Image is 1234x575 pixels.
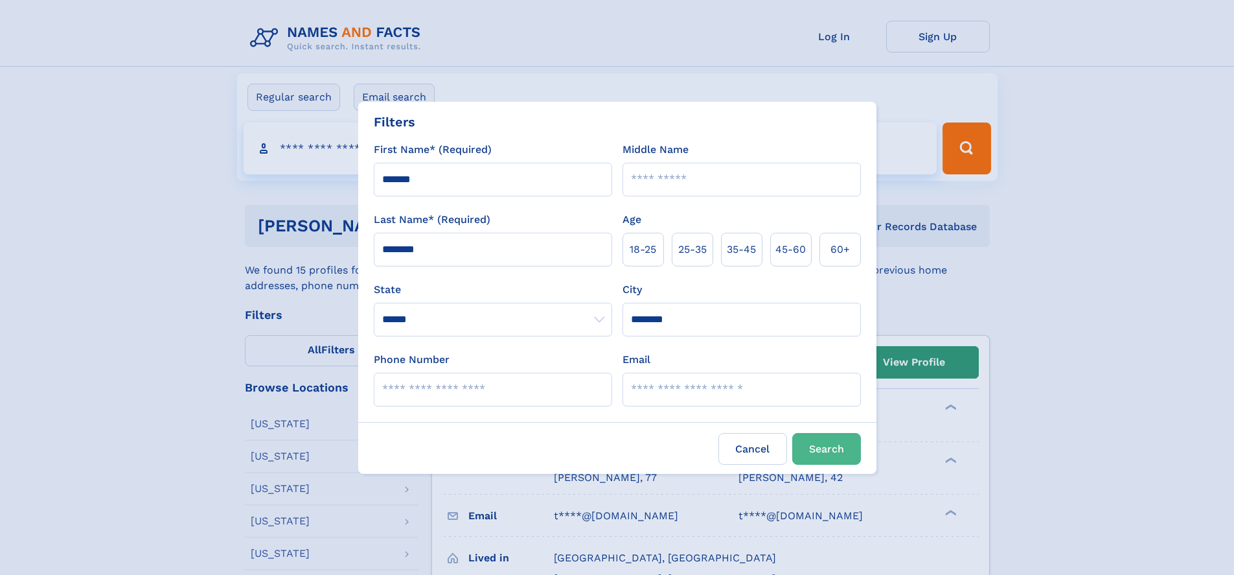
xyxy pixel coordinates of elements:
[374,112,415,132] div: Filters
[792,433,861,465] button: Search
[623,282,642,298] label: City
[374,352,450,368] label: Phone Number
[718,433,787,465] label: Cancel
[830,242,850,257] span: 60+
[775,242,806,257] span: 45‑60
[623,212,641,228] label: Age
[374,212,490,228] label: Last Name* (Required)
[374,282,612,298] label: State
[630,242,656,257] span: 18‑25
[374,142,492,158] label: First Name* (Required)
[678,242,707,257] span: 25‑35
[623,352,650,368] label: Email
[623,142,689,158] label: Middle Name
[727,242,756,257] span: 35‑45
